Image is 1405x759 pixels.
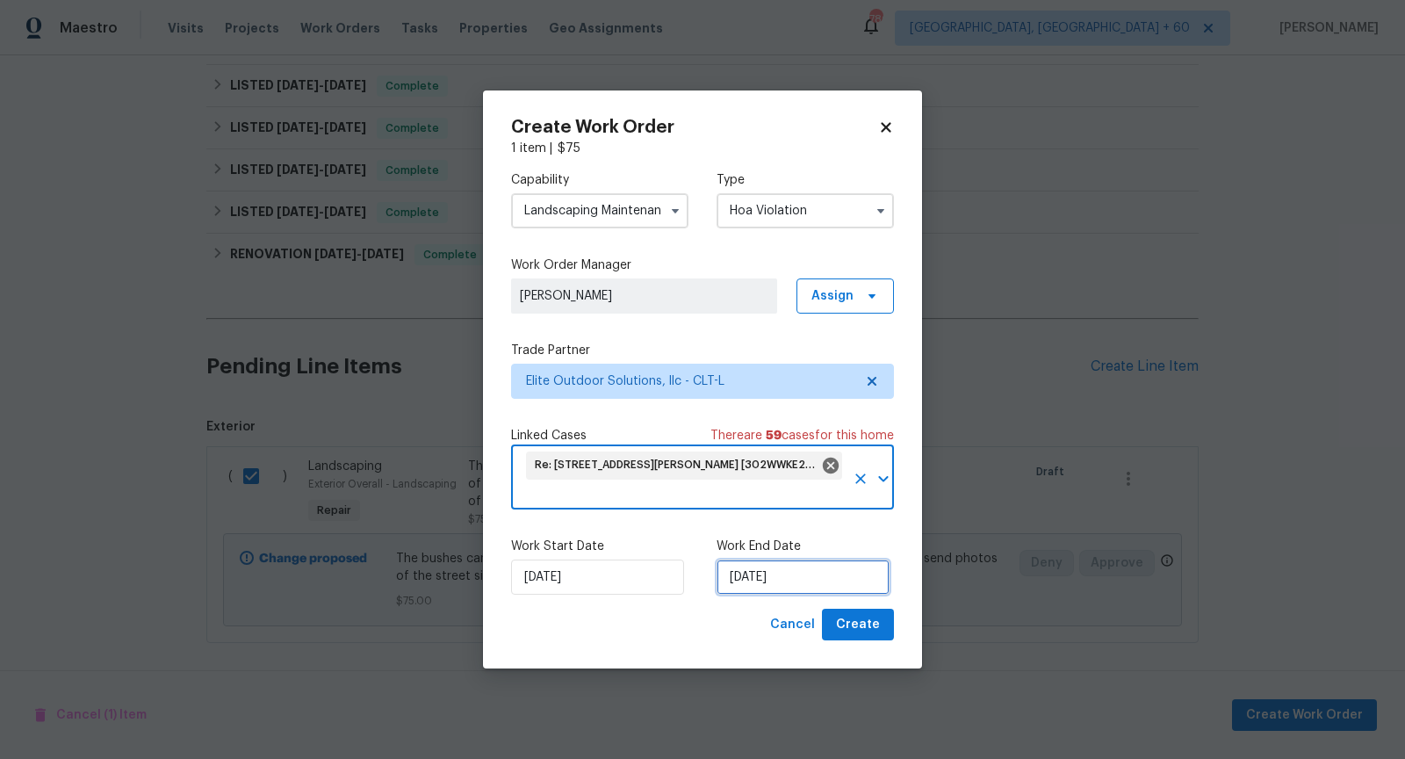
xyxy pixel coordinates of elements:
span: Linked Cases [511,427,587,445]
span: [PERSON_NAME] [520,287,768,305]
label: Work End Date [717,538,894,555]
div: Re: [STREET_ADDRESS][PERSON_NAME] [302WWKE241DNM] [526,452,842,480]
button: Show options [665,200,686,221]
span: 59 [766,430,782,442]
button: Clear [848,466,873,491]
label: Capability [511,171,688,189]
label: Trade Partner [511,342,894,359]
button: Show options [870,200,891,221]
label: Type [717,171,894,189]
input: Select... [511,193,688,228]
div: 1 item | [511,140,894,157]
button: Open [871,466,896,491]
button: Cancel [763,609,822,641]
input: M/D/YYYY [717,560,890,595]
span: There are case s for this home [710,427,894,445]
button: Create [822,609,894,641]
h2: Create Work Order [511,119,878,136]
label: Work Start Date [511,538,688,555]
span: Re: [STREET_ADDRESS][PERSON_NAME] [302WWKE241DNM] [535,458,826,473]
label: Work Order Manager [511,257,894,274]
span: Create [836,614,880,636]
span: Elite Outdoor Solutions, llc - CLT-L [526,372,854,390]
input: M/D/YYYY [511,560,684,595]
span: Assign [811,287,854,305]
span: $ 75 [558,142,580,155]
input: Select... [717,193,894,228]
span: Cancel [770,614,815,636]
